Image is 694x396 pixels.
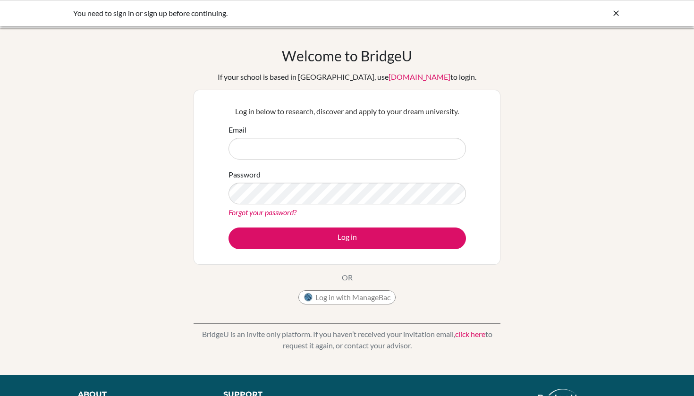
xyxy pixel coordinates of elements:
[229,124,246,135] label: Email
[389,72,450,81] a: [DOMAIN_NAME]
[194,329,500,351] p: BridgeU is an invite only platform. If you haven’t received your invitation email, to request it ...
[229,106,466,117] p: Log in below to research, discover and apply to your dream university.
[229,227,466,249] button: Log in
[298,290,396,304] button: Log in with ManageBac
[229,208,296,217] a: Forgot your password?
[229,169,261,180] label: Password
[218,71,476,83] div: If your school is based in [GEOGRAPHIC_DATA], use to login.
[455,329,485,338] a: click here
[342,272,353,283] p: OR
[73,8,479,19] div: You need to sign in or sign up before continuing.
[282,47,412,64] h1: Welcome to BridgeU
